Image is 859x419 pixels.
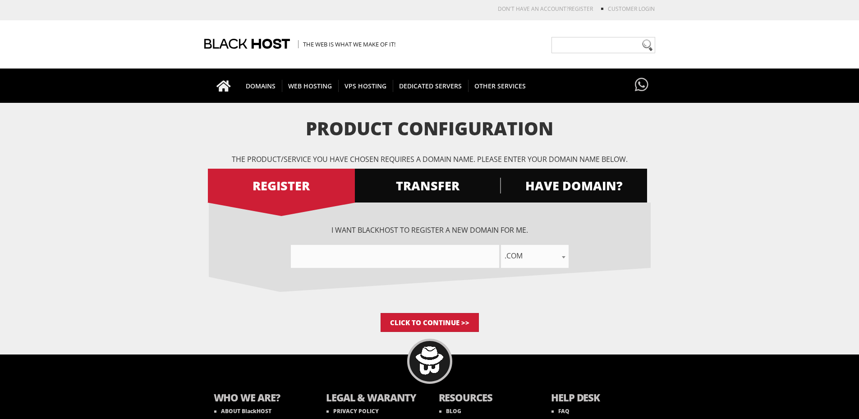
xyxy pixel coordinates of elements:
b: WHO WE ARE? [214,391,308,406]
h1: Product Configuration [209,119,651,138]
span: REGISTER [208,178,355,193]
span: OTHER SERVICES [468,80,532,92]
a: VPS HOSTING [338,69,393,103]
a: ABOUT BlackHOST [214,407,271,415]
span: .com [501,249,569,262]
span: DEDICATED SERVERS [393,80,469,92]
img: BlackHOST mascont, Blacky. [415,346,444,375]
a: OTHER SERVICES [468,69,532,103]
a: REGISTER [208,169,355,203]
a: PRIVACY POLICY [326,407,379,415]
input: Need help? [551,37,655,53]
a: REGISTER [569,5,593,13]
a: BLOG [439,407,461,415]
span: TRANSFER [354,178,501,193]
b: HELP DESK [551,391,646,406]
span: HAVE DOMAIN? [500,178,647,193]
span: WEB HOSTING [282,80,339,92]
p: The product/service you have chosen requires a domain name. Please enter your domain name below. [209,154,651,164]
a: FAQ [551,407,570,415]
span: VPS HOSTING [338,80,393,92]
a: Go to homepage [207,69,240,103]
b: RESOURCES [439,391,533,406]
div: I want BlackHOST to register a new domain for me. [209,225,651,268]
span: The Web is what we make of it! [298,40,395,48]
b: LEGAL & WARANTY [326,391,421,406]
a: Have questions? [633,69,651,102]
a: TRANSFER [354,169,501,203]
span: .com [501,245,569,268]
input: Click to Continue >> [381,313,479,332]
a: HAVE DOMAIN? [500,169,647,203]
span: DOMAINS [239,80,282,92]
a: Customer Login [608,5,655,13]
li: Don't have an account? [484,5,593,13]
a: DEDICATED SERVERS [393,69,469,103]
a: DOMAINS [239,69,282,103]
a: WEB HOSTING [282,69,339,103]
